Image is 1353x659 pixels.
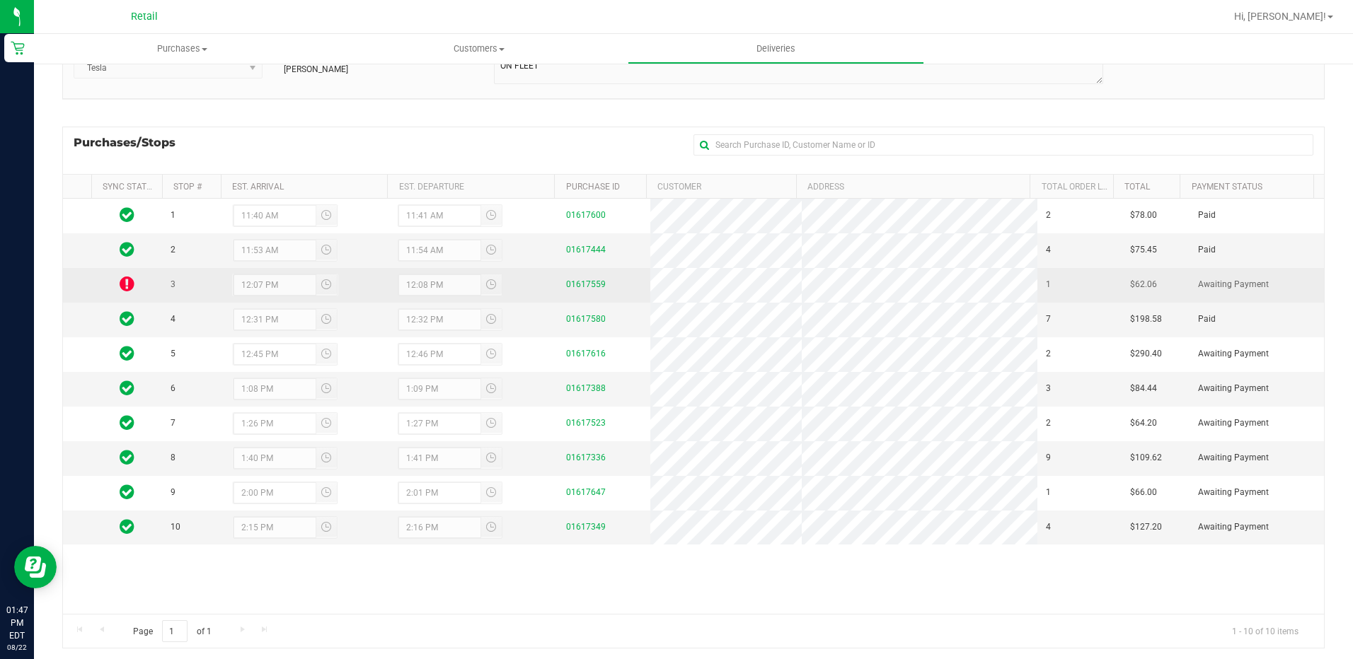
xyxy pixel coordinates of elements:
[566,418,606,428] a: 01617523
[14,546,57,588] iframe: Resource center
[1130,347,1162,361] span: $290.40
[171,451,175,465] span: 8
[566,314,606,324] a: 01617580
[566,383,606,393] a: 01617388
[566,245,606,255] a: 01617444
[171,486,175,499] span: 9
[1046,209,1051,222] span: 2
[566,349,606,358] a: 01617616
[331,42,626,55] span: Customers
[566,182,620,192] a: Purchase ID
[171,382,175,395] span: 6
[1130,209,1157,222] span: $78.00
[171,243,175,257] span: 2
[1046,313,1051,326] span: 7
[120,205,134,225] span: In Sync
[171,347,175,361] span: 5
[628,34,924,64] a: Deliveries
[120,413,134,433] span: In Sync
[6,604,28,642] p: 01:47 PM EDT
[566,522,606,532] a: 01617349
[387,175,554,199] th: Est. Departure
[1198,313,1216,326] span: Paid
[171,209,175,222] span: 1
[1046,416,1051,430] span: 2
[737,42,814,55] span: Deliveries
[171,278,175,291] span: 3
[1046,382,1051,395] span: 3
[1046,278,1051,291] span: 1
[566,210,606,220] a: 01617600
[171,416,175,430] span: 7
[120,482,134,502] span: In Sync
[6,642,28,653] p: 08/22
[171,520,180,534] span: 10
[646,175,796,199] th: Customer
[1234,11,1326,22] span: Hi, [PERSON_NAME]!
[1198,382,1269,395] span: Awaiting Payment
[1198,209,1216,222] span: Paid
[120,274,134,294] span: OUT OF SYNC!
[693,134,1313,156] input: Search Purchase ID, Customer Name or ID
[74,134,190,151] span: Purchases/Stops
[1221,620,1310,641] span: 1 - 10 of 10 items
[1046,520,1051,534] span: 4
[1130,313,1162,326] span: $198.58
[796,175,1030,199] th: Address
[566,279,606,289] a: 01617559
[11,41,25,55] inline-svg: Retail
[1198,486,1269,499] span: Awaiting Payment
[120,448,134,467] span: In Sync
[131,11,158,23] span: Retail
[120,517,134,537] span: In Sync
[1198,243,1216,257] span: Paid
[1130,243,1157,257] span: $75.45
[120,309,134,329] span: In Sync
[1124,182,1150,192] a: Total
[171,313,175,326] span: 4
[1130,416,1157,430] span: $64.20
[1046,347,1051,361] span: 2
[103,182,157,192] a: Sync Status
[1130,520,1162,534] span: $127.20
[1198,451,1269,465] span: Awaiting Payment
[1198,347,1269,361] span: Awaiting Payment
[1192,182,1262,192] a: Payment Status
[1030,175,1113,199] th: Total Order Lines
[1198,520,1269,534] span: Awaiting Payment
[173,182,202,192] a: Stop #
[34,34,330,64] a: Purchases
[566,487,606,497] a: 01617647
[1130,486,1157,499] span: $66.00
[566,453,606,462] a: 01617336
[121,620,223,642] span: Page of 1
[1130,278,1157,291] span: $62.06
[284,63,348,76] span: [PERSON_NAME]
[120,240,134,259] span: In Sync
[120,344,134,363] span: In Sync
[1198,278,1269,291] span: Awaiting Payment
[34,42,330,55] span: Purchases
[162,620,188,642] input: 1
[1130,382,1157,395] span: $84.44
[330,34,627,64] a: Customers
[232,182,284,192] a: Est. Arrival
[120,378,134,398] span: In Sync
[1046,486,1051,499] span: 1
[1046,451,1051,465] span: 9
[1130,451,1162,465] span: $109.62
[1198,416,1269,430] span: Awaiting Payment
[1046,243,1051,257] span: 4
